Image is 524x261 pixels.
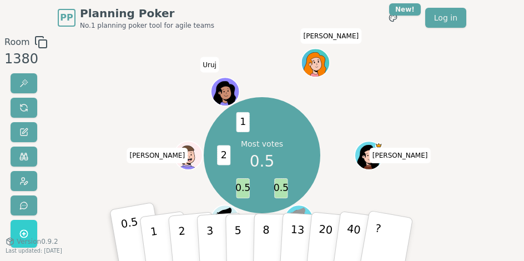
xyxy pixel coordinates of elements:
[300,28,361,43] span: Click to change your name
[236,178,250,198] span: 0.5
[236,112,250,132] span: 1
[425,8,466,28] a: Log in
[11,171,37,191] button: Change avatar
[389,3,421,16] div: New!
[4,49,48,69] div: 1380
[200,57,219,72] span: Click to change your name
[11,147,37,167] button: Watch only
[250,149,275,173] span: 0.5
[11,122,37,142] button: Change name
[6,248,62,254] span: Last updated: [DATE]
[217,145,230,165] span: 2
[11,220,37,248] button: Get a named room
[11,73,37,93] button: Reveal votes
[11,195,37,215] button: Send feedback
[127,148,188,163] span: Click to change your name
[6,237,58,246] button: Version0.9.2
[4,36,30,49] span: Room
[241,138,283,149] p: Most votes
[58,6,214,30] a: PPPlanning PokerNo.1 planning poker tool for agile teams
[383,8,403,28] button: New!
[80,6,214,21] span: Planning Poker
[274,178,288,198] span: 0.5
[17,237,58,246] span: Version 0.9.2
[375,142,382,149] span: Nancy is the host
[285,206,312,233] button: Click to change your avatar
[370,148,431,163] span: Click to change your name
[60,11,73,24] span: PP
[80,21,214,30] span: No.1 planning poker tool for agile teams
[11,98,37,118] button: Reset votes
